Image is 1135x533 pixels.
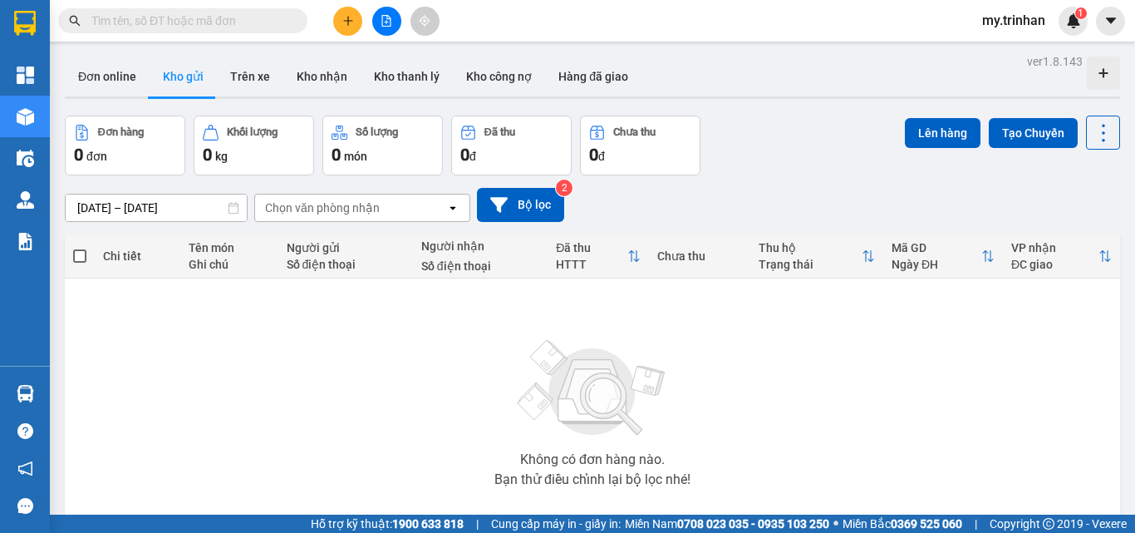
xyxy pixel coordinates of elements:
[677,517,829,531] strong: 0708 023 035 - 0935 103 250
[484,126,515,138] div: Đã thu
[86,150,107,163] span: đơn
[989,118,1078,148] button: Tạo Chuyến
[905,118,980,148] button: Lên hàng
[509,330,676,447] img: svg+xml;base64,PHN2ZyBjbGFzcz0ibGlzdC1wbHVnX19zdmciIHhtbG5zPSJodHRwOi8vd3d3LnczLm9yZy8yMDAwL3N2Zy...
[194,116,314,175] button: Khối lượng0kg
[1011,241,1098,254] div: VP nhận
[91,12,287,30] input: Tìm tên, số ĐT hoặc mã đơn
[410,7,440,36] button: aim
[17,67,34,84] img: dashboard-icon
[421,239,539,253] div: Người nhận
[1027,52,1083,71] div: ver 1.8.143
[453,57,545,96] button: Kho công nợ
[975,515,977,533] span: |
[469,150,476,163] span: đ
[311,515,464,533] span: Hỗ trợ kỹ thuật:
[548,234,649,279] th: Toggle SortBy
[332,145,341,165] span: 0
[215,150,228,163] span: kg
[283,57,361,96] button: Kho nhận
[1096,7,1125,36] button: caret-down
[372,7,401,36] button: file-add
[883,234,1003,279] th: Toggle SortBy
[843,515,962,533] span: Miền Bắc
[556,258,627,271] div: HTTT
[545,57,641,96] button: Hàng đã giao
[227,126,278,138] div: Khối lượng
[17,498,33,514] span: message
[287,241,405,254] div: Người gửi
[265,200,380,216] div: Chọn văn phòng nhận
[74,145,83,165] span: 0
[750,234,883,279] th: Toggle SortBy
[150,57,217,96] button: Kho gửi
[759,258,862,271] div: Trạng thái
[66,195,247,221] input: Select a date range.
[892,258,981,271] div: Ngày ĐH
[419,15,430,27] span: aim
[598,150,605,163] span: đ
[556,241,627,254] div: Đã thu
[203,145,212,165] span: 0
[892,241,981,254] div: Mã GD
[491,515,621,533] span: Cung cấp máy in - giấy in:
[98,126,144,138] div: Đơn hàng
[17,191,34,209] img: warehouse-icon
[333,7,362,36] button: plus
[494,473,690,486] div: Bạn thử điều chỉnh lại bộ lọc nhé!
[69,15,81,27] span: search
[891,517,962,531] strong: 0369 525 060
[657,249,742,263] div: Chưa thu
[520,453,665,466] div: Không có đơn hàng nào.
[342,15,354,27] span: plus
[287,258,405,271] div: Số điện thoại
[344,150,367,163] span: món
[17,233,34,250] img: solution-icon
[189,258,269,271] div: Ghi chú
[17,423,33,439] span: question-circle
[1075,7,1087,19] sup: 1
[613,126,656,138] div: Chưa thu
[17,150,34,167] img: warehouse-icon
[589,145,598,165] span: 0
[451,116,572,175] button: Đã thu0đ
[477,188,564,222] button: Bộ lọc
[833,521,838,527] span: ⚪️
[14,11,36,36] img: logo-vxr
[65,57,150,96] button: Đơn online
[556,180,572,196] sup: 2
[1087,57,1120,90] div: Tạo kho hàng mới
[189,241,269,254] div: Tên món
[1103,13,1118,28] span: caret-down
[217,57,283,96] button: Trên xe
[361,57,453,96] button: Kho thanh lý
[1066,13,1081,28] img: icon-new-feature
[1043,518,1054,530] span: copyright
[17,108,34,126] img: warehouse-icon
[446,201,459,215] svg: open
[381,15,392,27] span: file-add
[421,259,539,273] div: Số điện thoại
[476,515,479,533] span: |
[356,126,398,138] div: Số lượng
[392,517,464,531] strong: 1900 633 818
[103,249,172,263] div: Chi tiết
[322,116,443,175] button: Số lượng0món
[460,145,469,165] span: 0
[759,241,862,254] div: Thu hộ
[1011,258,1098,271] div: ĐC giao
[65,116,185,175] button: Đơn hàng0đơn
[580,116,700,175] button: Chưa thu0đ
[17,461,33,476] span: notification
[969,10,1059,31] span: my.trinhan
[625,515,829,533] span: Miền Nam
[17,385,34,402] img: warehouse-icon
[1003,234,1120,279] th: Toggle SortBy
[1078,7,1083,19] span: 1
